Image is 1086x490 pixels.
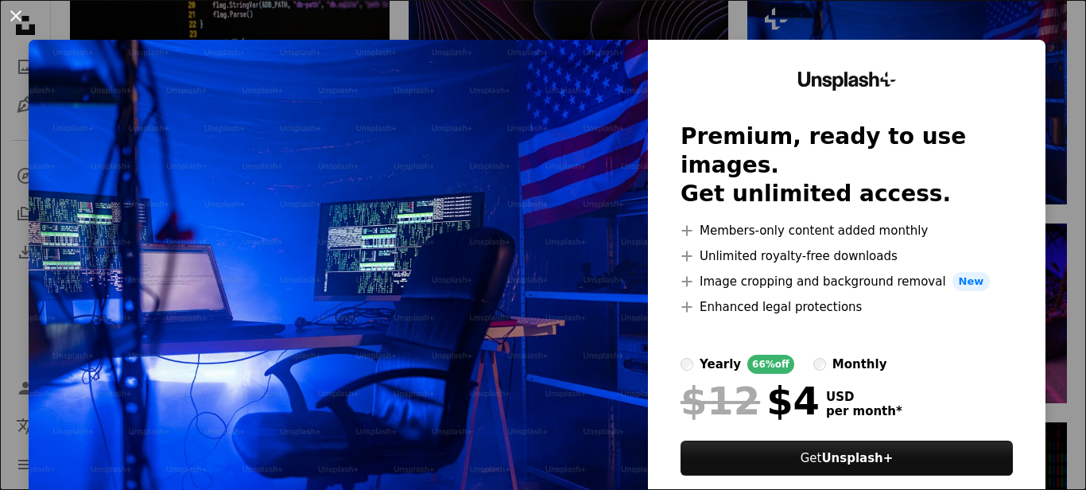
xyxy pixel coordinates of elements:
div: $4 [681,380,820,422]
div: 66% off [747,355,794,374]
input: monthly [813,358,826,371]
div: monthly [832,355,887,374]
strong: Unsplash+ [821,451,893,465]
h2: Premium, ready to use images. Get unlimited access. [681,122,1013,208]
span: New [952,272,991,291]
li: Members-only content added monthly [681,221,1013,240]
li: Unlimited royalty-free downloads [681,247,1013,266]
li: Enhanced legal protections [681,297,1013,317]
span: per month * [826,404,902,418]
li: Image cropping and background removal [681,272,1013,291]
span: $12 [681,380,760,422]
button: GetUnsplash+ [681,441,1013,476]
input: yearly66%off [681,358,693,371]
span: USD [826,390,902,404]
div: yearly [700,355,741,374]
